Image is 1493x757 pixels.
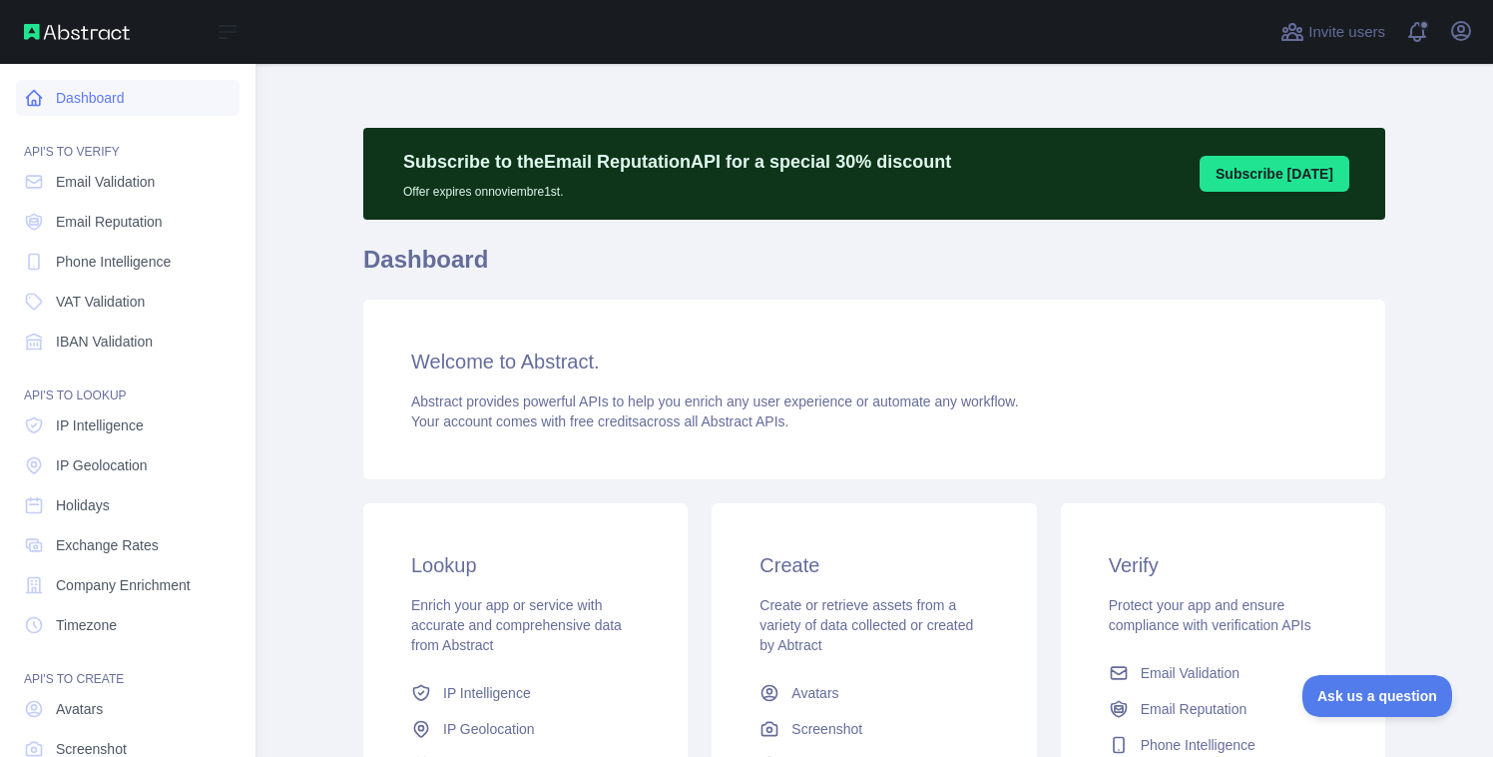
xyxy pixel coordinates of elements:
a: Exchange Rates [16,527,240,563]
button: Invite users [1276,16,1389,48]
button: Subscribe [DATE] [1200,156,1349,192]
a: IBAN Validation [16,324,240,360]
span: IP Intelligence [443,683,531,703]
span: Screenshot [791,719,862,739]
span: Enrich your app or service with accurate and comprehensive data from Abstract [411,597,622,653]
a: Company Enrichment [16,567,240,603]
div: API'S TO LOOKUP [16,364,240,403]
span: free credits [570,413,639,429]
span: Invite users [1308,21,1385,44]
a: IP Intelligence [16,407,240,443]
a: IP Geolocation [403,711,648,747]
span: VAT Validation [56,292,145,312]
a: Avatars [751,675,996,711]
a: Timezone [16,607,240,643]
span: Email Validation [56,172,155,192]
a: Holidays [16,487,240,523]
a: Email Validation [16,164,240,200]
span: Holidays [56,495,110,515]
a: Email Reputation [16,204,240,240]
span: Avatars [791,683,838,703]
span: Protect your app and ensure compliance with verification APIs [1109,597,1311,633]
h1: Dashboard [363,244,1385,292]
p: Subscribe to the Email Reputation API for a special 30 % discount [403,148,951,176]
h3: Lookup [411,551,640,579]
span: Abstract provides powerful APIs to help you enrich any user experience or automate any workflow. [411,393,1019,409]
div: API'S TO CREATE [16,647,240,687]
span: Create or retrieve assets from a variety of data collected or created by Abtract [759,597,973,653]
h3: Verify [1109,551,1337,579]
span: Email Reputation [56,212,163,232]
span: Your account comes with across all Abstract APIs. [411,413,788,429]
a: Phone Intelligence [16,244,240,280]
span: Company Enrichment [56,575,191,595]
a: Email Validation [1101,655,1345,691]
p: Offer expires on noviembre 1st. [403,176,951,200]
span: Exchange Rates [56,535,159,555]
a: IP Intelligence [403,675,648,711]
span: Avatars [56,699,103,719]
h3: Welcome to Abstract. [411,348,1337,376]
span: IP Geolocation [443,719,535,739]
a: Dashboard [16,80,240,116]
span: Phone Intelligence [1141,735,1255,755]
iframe: Toggle Customer Support [1302,675,1453,717]
a: Avatars [16,691,240,727]
span: IP Geolocation [56,455,148,475]
span: IP Intelligence [56,415,144,435]
span: Timezone [56,615,117,635]
a: VAT Validation [16,284,240,320]
span: Email Reputation [1141,699,1247,719]
span: Phone Intelligence [56,252,171,272]
span: IBAN Validation [56,332,153,352]
a: Screenshot [751,711,996,747]
div: API'S TO VERIFY [16,120,240,160]
span: Email Validation [1141,663,1240,683]
a: IP Geolocation [16,447,240,483]
h3: Create [759,551,988,579]
a: Email Reputation [1101,691,1345,727]
img: Abstract API [24,24,130,40]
